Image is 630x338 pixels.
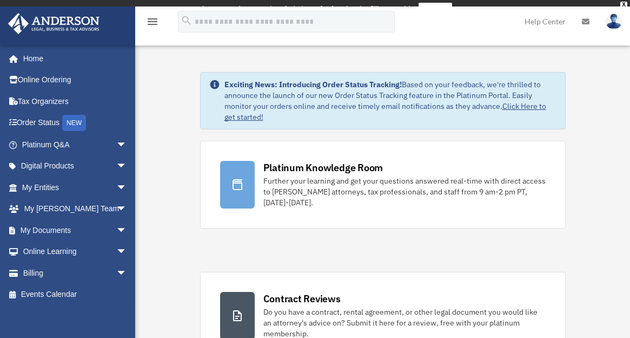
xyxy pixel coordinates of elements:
a: My Documentsarrow_drop_down [8,219,143,241]
div: Get a chance to win 6 months of Platinum for free just by filling out this [178,3,414,16]
a: Home [8,48,138,69]
a: Online Ordering [8,69,143,91]
span: arrow_drop_down [116,198,138,220]
a: My [PERSON_NAME] Teamarrow_drop_down [8,198,143,220]
div: close [620,2,627,8]
a: Online Learningarrow_drop_down [8,241,143,263]
i: menu [146,15,159,28]
div: Platinum Knowledge Room [263,161,383,174]
img: User Pic [606,14,622,29]
div: Contract Reviews [263,292,341,305]
a: Tax Organizers [8,90,143,112]
a: Platinum Q&Aarrow_drop_down [8,134,143,155]
a: menu [146,19,159,28]
a: Order StatusNEW [8,112,143,134]
span: arrow_drop_down [116,219,138,242]
span: arrow_drop_down [116,177,138,199]
a: Digital Productsarrow_drop_down [8,155,143,177]
div: Further your learning and get your questions answered real-time with direct access to [PERSON_NAM... [263,175,546,208]
div: Based on your feedback, we're thrilled to announce the launch of our new Order Status Tracking fe... [224,79,556,122]
span: arrow_drop_down [116,262,138,284]
a: survey [419,3,452,16]
strong: Exciting News: Introducing Order Status Tracking! [224,80,402,89]
a: My Entitiesarrow_drop_down [8,177,143,198]
i: search [181,15,193,27]
a: Events Calendar [8,284,143,305]
a: Billingarrow_drop_down [8,262,143,284]
span: arrow_drop_down [116,134,138,156]
img: Anderson Advisors Platinum Portal [5,13,103,34]
a: Click Here to get started! [224,101,546,122]
div: NEW [62,115,86,131]
span: arrow_drop_down [116,155,138,178]
span: arrow_drop_down [116,241,138,263]
a: Platinum Knowledge Room Further your learning and get your questions answered real-time with dire... [200,141,566,229]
